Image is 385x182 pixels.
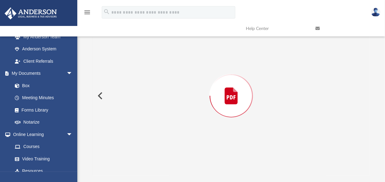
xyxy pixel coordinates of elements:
a: Online Learningarrow_drop_down [4,128,79,141]
button: Previous File [93,87,106,104]
a: Courses [9,141,79,153]
a: Resources [9,165,79,177]
img: User Pic [371,8,380,17]
a: Notarize [9,116,79,129]
span: arrow_drop_down [66,128,79,141]
span: arrow_drop_down [66,67,79,80]
a: Meeting Minutes [9,92,79,104]
a: Video Training [9,153,76,165]
a: menu [83,12,91,16]
a: Anderson System [9,43,79,55]
i: search [103,8,110,15]
a: My Anderson Team [9,31,76,43]
img: Anderson Advisors Platinum Portal [3,7,59,19]
i: menu [83,9,91,16]
a: Client Referrals [9,55,79,67]
a: My Documentsarrow_drop_down [4,67,79,80]
a: Box [9,79,76,92]
a: Forms Library [9,104,76,116]
a: Help Center [241,16,311,41]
